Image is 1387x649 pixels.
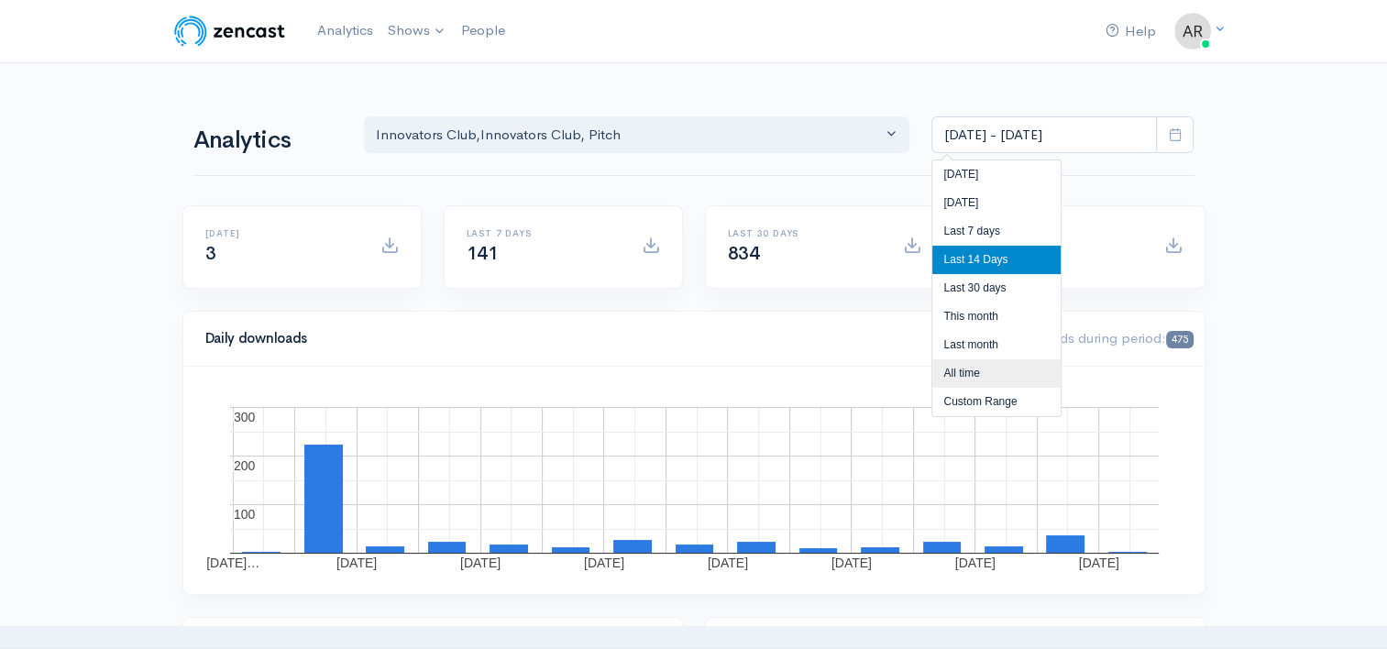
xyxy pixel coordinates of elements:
button: Innovators Club, Innovators Club, Pitch [364,116,910,154]
h1: Analytics [193,127,342,154]
span: 141 [467,242,499,265]
text: [DATE] [954,555,995,570]
li: Last 14 Days [932,246,1061,274]
text: [DATE] [336,555,377,570]
h4: Daily downloads [205,331,982,346]
li: This month [932,302,1061,331]
li: [DATE] [932,189,1061,217]
span: 3 [205,242,216,265]
a: People [454,11,512,50]
text: [DATE] [459,555,500,570]
text: 300 [234,410,256,424]
a: Analytics [310,11,380,50]
div: Innovators Club , Innovators Club, Pitch [376,125,882,146]
li: Last month [932,331,1061,359]
span: 834 [728,242,760,265]
li: All time [932,359,1061,388]
li: Last 30 days [932,274,1061,302]
text: [DATE]… [206,555,259,570]
text: [DATE] [583,555,623,570]
h6: [DATE] [205,228,358,238]
svg: A chart. [205,389,1183,572]
h6: All time [989,228,1142,238]
span: 475 [1166,331,1193,348]
a: Shows [380,11,454,51]
li: Last 7 days [932,217,1061,246]
li: Custom Range [932,388,1061,416]
h6: Last 30 days [728,228,881,238]
text: [DATE] [707,555,747,570]
h6: Last 7 days [467,228,620,238]
text: 100 [234,507,256,522]
span: Downloads during period: [1003,329,1193,346]
text: [DATE] [1078,555,1118,570]
text: 200 [234,458,256,473]
a: Help [1098,12,1163,51]
li: [DATE] [932,160,1061,189]
text: [DATE] [831,555,871,570]
input: analytics date range selector [931,116,1157,154]
img: ... [1174,13,1211,49]
img: ZenCast Logo [171,13,288,49]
